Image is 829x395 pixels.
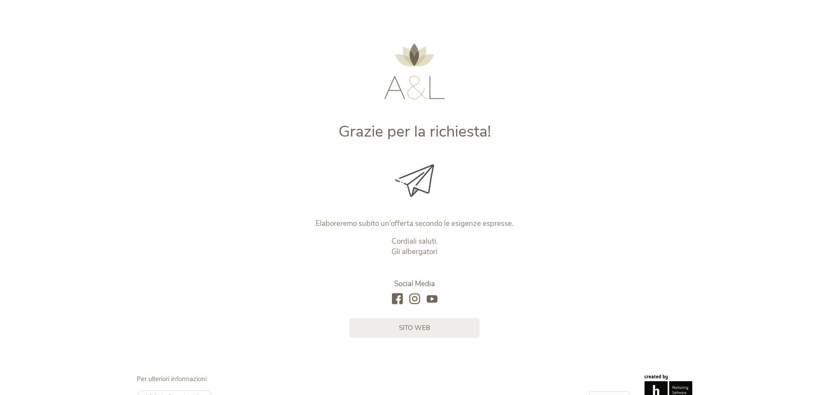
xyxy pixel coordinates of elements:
[427,294,438,305] a: youtube
[394,279,435,289] span: Social Media
[137,375,207,383] span: Per ulteriori informazioni
[339,121,491,142] span: Grazie per la richiesta!
[409,294,420,305] a: instagram
[399,323,430,333] span: sito web
[395,164,434,197] img: Grazie per la richiesta!
[392,294,403,305] a: facebook
[234,236,596,257] p: Cordiali saluti. Gli albergatori
[384,43,445,99] img: AMONTI & LUNARIS Wellnessresort
[234,219,596,229] p: Elaboreremo subito un’offerta secondo le esigenze espresse.
[349,318,480,338] a: sito web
